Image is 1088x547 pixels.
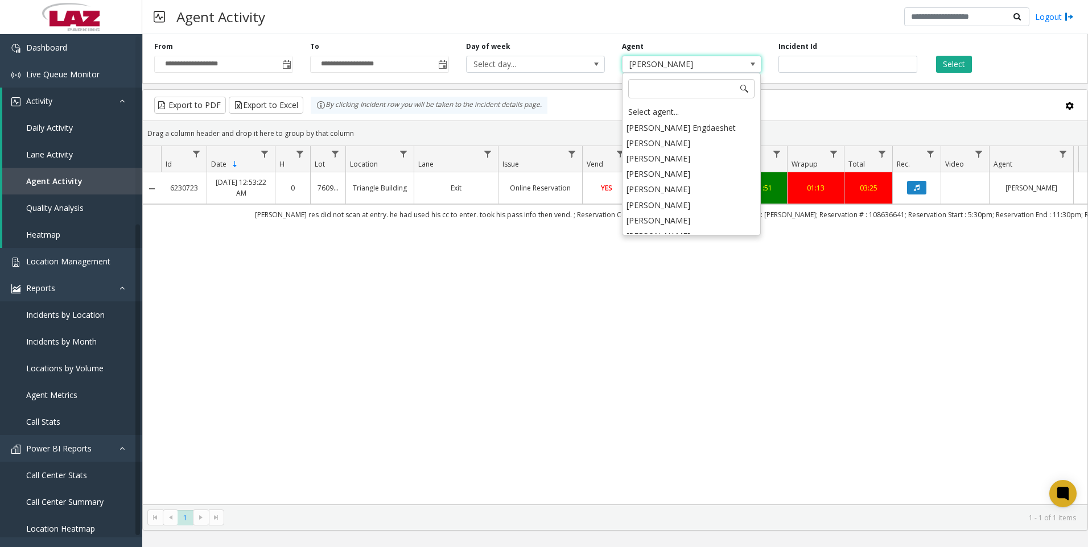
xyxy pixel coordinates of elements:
label: Agent [622,42,644,52]
span: YES [601,183,612,193]
button: Select [936,56,972,73]
li: [PERSON_NAME] [624,213,759,228]
img: 'icon' [11,258,20,267]
img: 'icon' [11,44,20,53]
a: 01:51 [746,183,780,193]
span: Call Center Stats [26,470,87,480]
img: 'icon' [11,71,20,80]
span: Id [166,159,172,169]
a: Agent Activity [2,168,142,194]
span: Reports [26,283,55,293]
label: To [310,42,319,52]
span: Incidents by Month [26,336,97,347]
span: Agent [994,159,1012,169]
a: Collapse Details [143,184,161,193]
span: Total [848,159,865,169]
span: Rec. [897,159,910,169]
span: Location [350,159,378,169]
li: [PERSON_NAME] [624,135,759,151]
a: Lane Filter Menu [480,146,496,161]
img: logout [1065,11,1074,23]
span: Wrapup [792,159,818,169]
img: 'icon' [11,445,20,454]
img: 'icon' [11,97,20,106]
img: pageIcon [154,3,165,31]
a: Online Reservation [505,183,575,193]
span: Video [945,159,964,169]
li: [PERSON_NAME] [624,151,759,166]
span: Quality Analysis [26,202,84,213]
li: [PERSON_NAME] Engdaeshet [624,120,759,135]
span: Toggle popup [436,56,448,72]
a: Lane Activity [2,141,142,168]
label: Day of week [466,42,510,52]
span: Select day... [467,56,577,72]
a: Heatmap [2,221,142,248]
span: [PERSON_NAME] [623,56,733,72]
a: Rec. Filter Menu [923,146,938,161]
li: [PERSON_NAME] [624,197,759,213]
button: Export to Excel [229,97,303,114]
a: 03:25 [851,183,885,193]
a: Daily Activity [2,114,142,141]
a: Id Filter Menu [189,146,204,161]
a: Dur Filter Menu [769,146,785,161]
span: Issue [502,159,519,169]
a: Triangle Building [353,183,407,193]
span: Live Queue Monitor [26,69,100,80]
a: Location Filter Menu [396,146,411,161]
li: [PERSON_NAME] [624,181,759,197]
h3: Agent Activity [171,3,271,31]
span: Call Stats [26,416,60,427]
a: Issue Filter Menu [564,146,580,161]
span: Dashboard [26,42,67,53]
kendo-pager-info: 1 - 1 of 1 items [231,513,1076,523]
span: Agent Metrics [26,389,77,400]
li: [PERSON_NAME] [624,166,759,181]
li: [PERSON_NAME] [624,228,759,243]
span: Toggle popup [280,56,292,72]
a: [PERSON_NAME] [996,183,1066,193]
span: Heatmap [26,229,60,240]
a: Date Filter Menu [257,146,273,161]
span: Sortable [230,160,240,169]
div: Select agent... [624,104,759,120]
a: Logout [1035,11,1074,23]
span: Activity [26,96,52,106]
a: Quality Analysis [2,194,142,221]
span: Lot [315,159,325,169]
a: H Filter Menu [292,146,308,161]
a: Wrapup Filter Menu [826,146,842,161]
a: 6230723 [168,183,200,193]
img: infoIcon.svg [316,101,325,110]
span: Lane Activity [26,149,73,160]
a: Activity [2,88,142,114]
a: Video Filter Menu [971,146,987,161]
span: Date [211,159,226,169]
span: Locations by Volume [26,363,104,374]
a: YES [590,183,624,193]
img: 'icon' [11,284,20,293]
a: Vend Filter Menu [613,146,628,161]
a: [DATE] 12:53:22 AM [214,177,268,198]
span: Location Management [26,256,110,267]
a: 760910 [318,183,339,193]
span: Page 1 [178,510,193,525]
button: Export to PDF [154,97,226,114]
span: Lane [418,159,434,169]
label: Incident Id [778,42,817,52]
span: Location Heatmap [26,523,95,534]
a: Total Filter Menu [875,146,890,161]
span: Agent Activity [26,176,83,187]
a: 0 [282,183,303,193]
a: Exit [421,183,491,193]
a: 01:13 [794,183,837,193]
span: Call Center Summary [26,496,104,507]
span: Incidents by Location [26,309,105,320]
a: Lot Filter Menu [328,146,343,161]
div: Drag a column header and drop it here to group by that column [143,123,1087,143]
div: By clicking Incident row you will be taken to the incident details page. [311,97,547,114]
